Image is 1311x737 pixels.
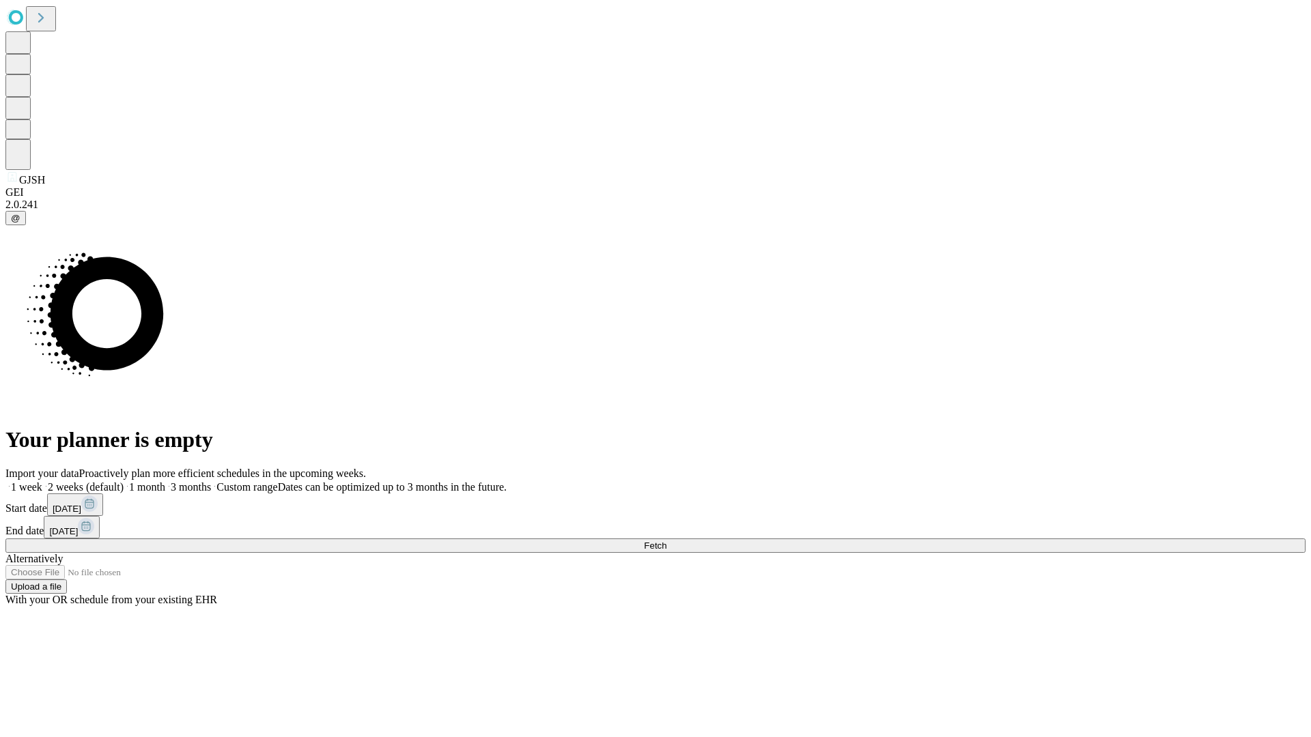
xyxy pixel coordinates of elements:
button: Fetch [5,538,1306,553]
span: With your OR schedule from your existing EHR [5,594,217,605]
span: Custom range [216,481,277,493]
span: Fetch [644,540,666,551]
span: [DATE] [53,504,81,514]
span: Alternatively [5,553,63,564]
span: 1 week [11,481,42,493]
span: GJSH [19,174,45,186]
button: [DATE] [44,516,100,538]
span: 3 months [171,481,211,493]
span: 1 month [129,481,165,493]
span: @ [11,213,20,223]
div: 2.0.241 [5,199,1306,211]
span: [DATE] [49,526,78,536]
span: Dates can be optimized up to 3 months in the future. [278,481,507,493]
button: @ [5,211,26,225]
button: [DATE] [47,493,103,516]
span: Proactively plan more efficient schedules in the upcoming weeks. [79,467,366,479]
span: Import your data [5,467,79,479]
span: 2 weeks (default) [48,481,124,493]
div: Start date [5,493,1306,516]
button: Upload a file [5,579,67,594]
div: End date [5,516,1306,538]
div: GEI [5,186,1306,199]
h1: Your planner is empty [5,427,1306,452]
